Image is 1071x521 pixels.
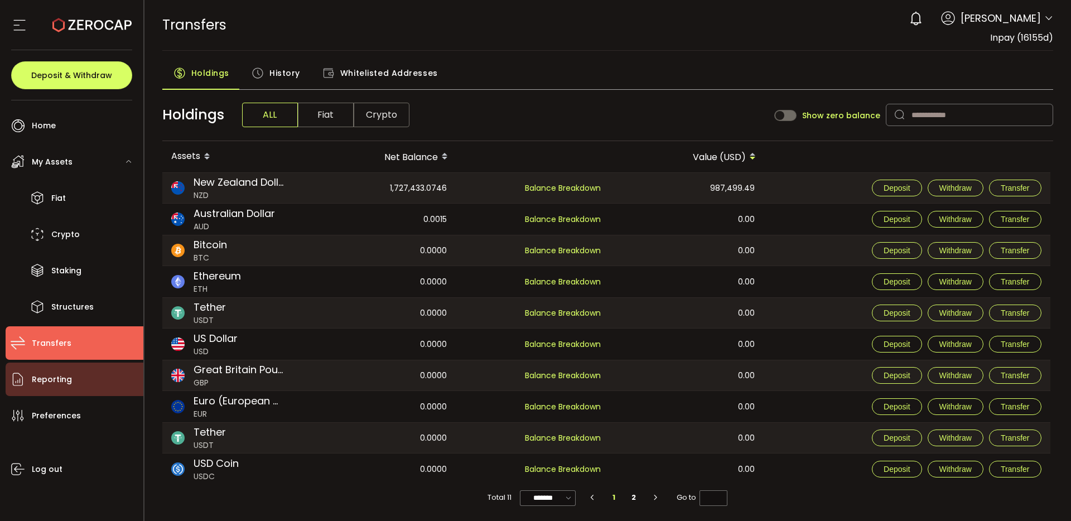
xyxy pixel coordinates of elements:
[171,275,185,288] img: eth_portfolio.svg
[171,181,185,195] img: nzd_portfolio.svg
[884,402,910,411] span: Deposit
[194,331,238,346] span: US Dollar
[32,335,71,351] span: Transfers
[298,103,354,127] span: Fiat
[884,184,910,192] span: Deposit
[32,118,56,134] span: Home
[303,454,456,485] div: 0.0000
[194,268,241,283] span: Ethereum
[939,215,972,224] span: Withdraw
[171,462,185,476] img: usdc_portfolio.svg
[872,461,922,477] button: Deposit
[989,180,1041,196] button: Transfer
[611,235,764,266] div: 0.00
[939,277,972,286] span: Withdraw
[51,263,81,279] span: Staking
[611,173,764,203] div: 987,499.49
[171,337,185,351] img: usd_portfolio.svg
[611,298,764,328] div: 0.00
[32,461,62,477] span: Log out
[303,204,456,235] div: 0.0015
[194,346,238,358] span: USD
[525,338,601,351] span: Balance Breakdown
[928,398,983,415] button: Withdraw
[525,401,601,413] span: Balance Breakdown
[303,173,456,203] div: 1,727,433.0746
[32,408,81,424] span: Preferences
[303,147,457,166] div: Net Balance
[989,242,1041,259] button: Transfer
[194,283,241,295] span: ETH
[1001,340,1030,349] span: Transfer
[872,336,922,353] button: Deposit
[525,369,601,382] span: Balance Breakdown
[1001,215,1030,224] span: Transfer
[989,398,1041,415] button: Transfer
[303,423,456,453] div: 0.0000
[611,266,764,297] div: 0.00
[303,391,456,422] div: 0.0000
[171,431,185,445] img: usdt_portfolio.svg
[884,308,910,317] span: Deposit
[928,367,983,384] button: Withdraw
[303,329,456,360] div: 0.0000
[1001,277,1030,286] span: Transfer
[303,235,456,266] div: 0.0000
[525,244,601,257] span: Balance Breakdown
[162,147,303,166] div: Assets
[525,307,601,320] span: Balance Breakdown
[939,246,972,255] span: Withdraw
[928,273,983,290] button: Withdraw
[171,369,185,382] img: gbp_portfolio.svg
[872,180,922,196] button: Deposit
[938,401,1071,521] iframe: Chat Widget
[1001,308,1030,317] span: Transfer
[1001,184,1030,192] span: Transfer
[11,61,132,89] button: Deposit & Withdraw
[872,398,922,415] button: Deposit
[884,371,910,380] span: Deposit
[802,112,880,119] span: Show zero balance
[939,371,972,380] span: Withdraw
[32,372,72,388] span: Reporting
[194,424,226,440] span: Tether
[961,11,1041,26] span: [PERSON_NAME]
[162,15,226,35] span: Transfers
[611,147,765,166] div: Value (USD)
[303,266,456,297] div: 0.0000
[525,214,601,225] span: Balance Breakdown
[194,456,239,471] span: USD Coin
[611,454,764,485] div: 0.00
[51,190,66,206] span: Fiat
[194,237,227,252] span: Bitcoin
[939,184,972,192] span: Withdraw
[32,154,73,170] span: My Assets
[624,490,644,505] li: 2
[939,308,972,317] span: Withdraw
[611,204,764,235] div: 0.00
[525,276,601,288] span: Balance Breakdown
[171,244,185,257] img: btc_portfolio.svg
[928,180,983,196] button: Withdraw
[194,471,239,483] span: USDC
[194,362,284,377] span: Great Britain Pound
[171,213,185,226] img: aud_portfolio.svg
[939,340,972,349] span: Withdraw
[354,103,409,127] span: Crypto
[1001,246,1030,255] span: Transfer
[194,252,227,264] span: BTC
[989,211,1041,228] button: Transfer
[525,182,601,194] span: Balance Breakdown
[677,490,727,505] span: Go to
[928,461,983,477] button: Withdraw
[340,62,438,84] span: Whitelisted Addresses
[928,305,983,321] button: Withdraw
[51,226,80,243] span: Crypto
[884,465,910,474] span: Deposit
[989,336,1041,353] button: Transfer
[989,273,1041,290] button: Transfer
[194,315,226,326] span: USDT
[928,242,983,259] button: Withdraw
[928,211,983,228] button: Withdraw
